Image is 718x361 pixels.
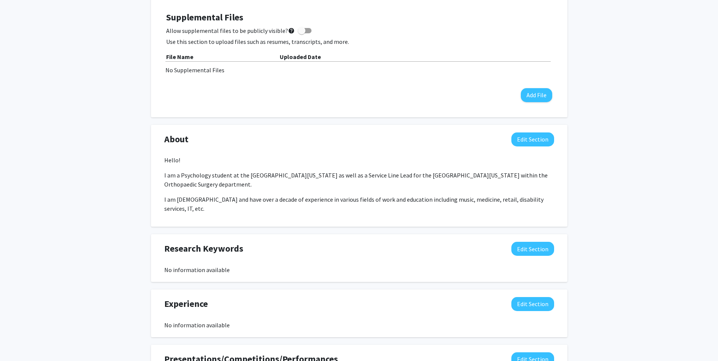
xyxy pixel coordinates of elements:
[166,53,193,61] b: File Name
[166,37,552,46] p: Use this section to upload files such as resumes, transcripts, and more.
[6,327,32,355] iframe: Chat
[288,26,295,35] mat-icon: help
[164,195,554,213] p: I am [DEMOGRAPHIC_DATA] and have over a decade of experience in various fields of work and educat...
[164,132,188,146] span: About
[164,265,554,274] div: No information available
[164,297,208,311] span: Experience
[166,26,295,35] span: Allow supplemental files to be publicly visible?
[164,321,554,330] div: No information available
[280,53,321,61] b: Uploaded Date
[511,242,554,256] button: Edit Research Keywords
[165,65,553,75] div: No Supplemental Files
[166,12,552,23] h4: Supplemental Files
[511,132,554,146] button: Edit About
[164,171,554,189] p: I am a Psychology student at the [GEOGRAPHIC_DATA][US_STATE] as well as a Service Line Lead for t...
[164,242,243,255] span: Research Keywords
[521,88,552,102] button: Add File
[164,156,554,165] p: Hello!
[511,297,554,311] button: Edit Experience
